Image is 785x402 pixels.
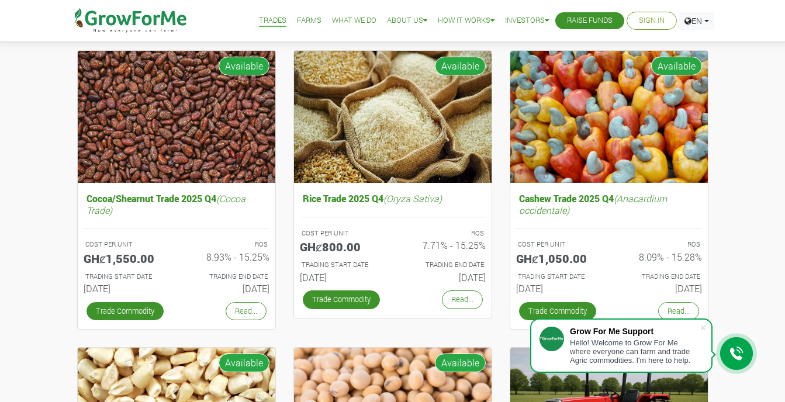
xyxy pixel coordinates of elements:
a: Trade Commodity [519,302,596,320]
h6: [DATE] [516,283,600,294]
h5: GHȼ1,550.00 [84,251,168,265]
h6: [DATE] [84,283,168,294]
span: Available [651,57,702,75]
img: growforme image [78,51,275,183]
p: ROS [187,240,268,249]
h5: Cashew Trade 2025 Q4 [516,190,702,218]
a: What We Do [332,15,376,27]
p: Estimated Trading End Date [403,260,484,270]
i: (Oryza Sativa) [383,192,442,205]
p: COST PER UNIT [302,228,382,238]
a: Raise Funds [567,15,613,27]
p: Estimated Trading Start Date [302,260,382,270]
p: Estimated Trading End Date [187,272,268,282]
h6: [DATE] [300,272,384,283]
a: Farms [297,15,321,27]
a: Investors [505,15,549,27]
p: Estimated Trading Start Date [85,272,166,282]
a: Read... [442,290,483,309]
p: Estimated Trading Start Date [518,272,599,282]
h5: GHȼ1,050.00 [516,251,600,265]
h6: [DATE] [402,272,486,283]
p: ROS [403,228,484,238]
img: growforme image [294,51,492,183]
h6: 8.93% - 15.25% [185,251,269,262]
div: Grow For Me Support [570,327,700,336]
a: Read... [658,302,699,320]
a: Trade Commodity [303,290,380,309]
p: COST PER UNIT [518,240,599,249]
a: About Us [387,15,427,27]
a: Read... [226,302,267,320]
i: (Anacardium occidentale) [519,192,667,216]
a: Sign In [639,15,665,27]
h5: Rice Trade 2025 Q4 [300,190,486,207]
h5: GHȼ800.00 [300,240,384,254]
a: Trades [259,15,286,27]
p: ROS [620,240,700,249]
span: Available [435,354,486,372]
img: growforme image [510,51,708,183]
i: (Cocoa Trade) [87,192,245,216]
span: Available [219,57,269,75]
a: Trade Commodity [87,302,164,320]
span: Available [435,57,486,75]
span: Available [219,354,269,372]
div: Hello! Welcome to Grow For Me where everyone can farm and trade Agric commodities. I'm here to help. [570,338,700,365]
p: Estimated Trading End Date [620,272,700,282]
p: COST PER UNIT [85,240,166,249]
h6: 8.09% - 15.28% [618,251,702,262]
a: EN [679,12,714,30]
h5: Cocoa/Shearnut Trade 2025 Q4 [84,190,269,218]
a: How it Works [438,15,494,27]
h6: [DATE] [618,283,702,294]
a: Cocoa/Shearnut Trade 2025 Q4(Cocoa Trade) COST PER UNIT GHȼ1,550.00 ROS 8.93% - 15.25% TRADING ST... [84,190,269,299]
a: Rice Trade 2025 Q4(Oryza Sativa) COST PER UNIT GHȼ800.00 ROS 7.71% - 15.25% TRADING START DATE [D... [300,190,486,287]
h6: [DATE] [185,283,269,294]
a: Cashew Trade 2025 Q4(Anacardium occidentale) COST PER UNIT GHȼ1,050.00 ROS 8.09% - 15.28% TRADING... [516,190,702,299]
h6: 7.71% - 15.25% [402,240,486,251]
